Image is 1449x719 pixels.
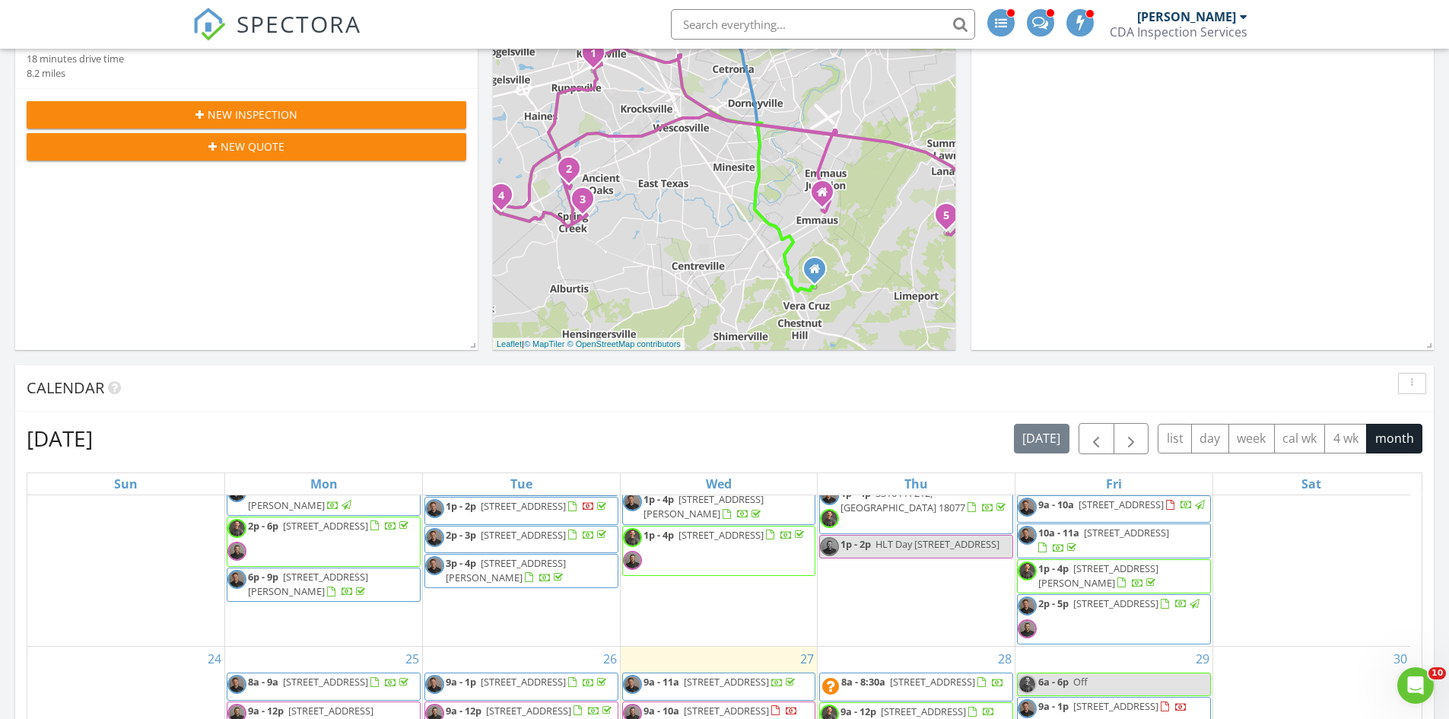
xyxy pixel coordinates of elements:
div: 8.2 miles [27,66,124,81]
span: 1p - 4p [643,528,674,542]
a: Go to August 30, 2025 [1390,647,1410,671]
span: 9a - 1p [446,675,476,689]
span: 1p - 4p [840,486,871,500]
img: resized_dustin_headshots_003.jpg [623,492,642,511]
img: resized_dustin_headshots_003.jpg [1018,526,1037,545]
a: 1p - 2p [STREET_ADDRESS] [424,497,618,524]
img: sean_headshot_2.jpg [820,537,839,556]
span: 8a - 8:30a [841,675,885,689]
a: 3p - 4p [STREET_ADDRESS][PERSON_NAME] [446,556,566,584]
img: resized_dustin_headshots_003.jpg [820,486,839,505]
a: © OpenStreetMap contributors [567,339,681,348]
a: Go to August 29, 2025 [1193,647,1212,671]
span: 9a - 1p [1038,699,1069,713]
span: 3316 PA-212, [GEOGRAPHIC_DATA] 18077 [840,486,965,514]
i: 4 [498,191,504,202]
div: | [493,338,685,351]
div: 173 Green Street , Emmaus PA 18049 [822,192,831,201]
img: resized_dustin_headshots_003.jpg [425,556,444,575]
img: resized_dustin_headshots_003.jpg [425,675,444,694]
button: New Inspection [27,101,466,129]
span: [STREET_ADDRESS] [890,675,975,689]
a: Friday [1103,473,1125,495]
a: 10a - 11a [STREET_ADDRESS] [1017,523,1211,558]
div: 18 minutes drive time [27,52,124,66]
i: 2 [566,164,572,175]
a: Leaflet [497,339,522,348]
i: 5 [943,211,949,221]
input: Search everything... [671,9,975,40]
a: Thursday [901,473,931,495]
a: © MapTiler [524,339,565,348]
a: 1p - 4p [STREET_ADDRESS] [643,528,807,542]
span: 6p - 9p [248,570,278,584]
div: 6401 Fir Rd, Allentown, PA 18104 [593,52,602,62]
a: Go to August 28, 2025 [995,647,1015,671]
a: 2p - 3p [STREET_ADDRESS] [424,526,618,553]
a: 8a - 9a [STREET_ADDRESS] [248,675,412,689]
span: 9a - 10a [643,704,679,717]
div: CDA Inspection Services [1110,24,1247,40]
span: HLT Day [STREET_ADDRESS] [875,537,999,551]
span: [STREET_ADDRESS][PERSON_NAME] [643,492,764,520]
span: [STREET_ADDRESS][PERSON_NAME] [1038,562,1158,590]
span: 3p - 4p [446,556,476,570]
button: cal wk [1274,424,1326,453]
img: 02082024_cda_headshots_065.jpg [1018,675,1037,694]
span: [STREET_ADDRESS] [1084,526,1169,539]
span: [STREET_ADDRESS] [1079,498,1164,511]
a: Saturday [1298,473,1324,495]
a: Monday [307,473,341,495]
td: Go to August 18, 2025 [225,384,423,647]
img: resized_dustin_headshots_003.jpg [227,570,246,589]
a: Go to August 24, 2025 [205,647,224,671]
span: [STREET_ADDRESS][PERSON_NAME] [446,556,566,584]
a: 1p - 4p [STREET_ADDRESS][PERSON_NAME] [643,492,764,520]
button: week [1228,424,1275,453]
img: 02082024_cda_headshots_065.jpg [820,509,839,528]
span: [STREET_ADDRESS] [1073,597,1158,610]
i: 3 [580,195,586,205]
div: 7501 Spring Creek Rd, Macungie, PA 18062 [583,199,592,208]
span: [STREET_ADDRESS] [283,675,368,689]
img: The Best Home Inspection Software - Spectora [192,8,226,41]
span: [STREET_ADDRESS] [1073,699,1158,713]
a: 9a - 10a [STREET_ADDRESS] [643,704,798,717]
td: Go to August 20, 2025 [620,384,818,647]
span: [STREET_ADDRESS][PERSON_NAME] [248,570,368,598]
a: 8a - 8:30a [STREET_ADDRESS] [841,675,1004,689]
div: 9051 Breinigsville Rd, Breinigsville, PA 18031 [501,195,510,204]
a: Go to August 27, 2025 [797,647,817,671]
a: 1p - 4p [STREET_ADDRESS][PERSON_NAME] [1038,562,1158,590]
a: 8a - 9a [STREET_ADDRESS] [227,673,421,700]
img: 02082024_cda_headshots_065.jpg [227,519,246,538]
span: 10 [1428,667,1446,679]
div: 173 Green Street , Emmaus PA 18049 [815,269,824,278]
img: sean_headshot_2.jpg [1018,619,1037,638]
a: 2p - 5p [STREET_ADDRESS] [1038,597,1202,610]
img: 02082024_cda_headshots_065.jpg [623,528,642,547]
a: 1p - 4p [STREET_ADDRESS][PERSON_NAME] [622,490,816,524]
img: resized_dustin_headshots_003.jpg [227,675,246,694]
img: 02082024_cda_headshots_065.jpg [1018,562,1037,581]
a: 6p - 9p [STREET_ADDRESS][PERSON_NAME] [227,568,421,602]
td: Go to August 22, 2025 [1015,384,1213,647]
a: 9a - 1p [STREET_ADDRESS] [1038,699,1187,713]
img: resized_dustin_headshots_003.jpg [1018,597,1037,616]
a: Wednesday [703,473,735,495]
button: month [1366,424,1422,453]
span: 1p - 4p [1038,562,1069,575]
i: 1 [590,49,596,59]
a: Go to August 25, 2025 [402,647,422,671]
span: 9a - 12p [446,704,481,717]
a: 8a - 8:30a [STREET_ADDRESS] [819,673,1013,702]
a: 9a - 1p [STREET_ADDRESS] [446,675,609,689]
img: resized_dustin_headshots_003.jpg [1018,498,1037,517]
span: [STREET_ADDRESS] [481,499,566,513]
img: resized_dustin_headshots_003.jpg [425,528,444,547]
button: Previous month [1079,423,1114,454]
span: [STREET_ADDRESS] [881,705,966,718]
a: 9a - 11a [STREET_ADDRESS][PERSON_NAME] [248,483,373,511]
a: Sunday [111,473,141,495]
a: 1p - 4p [STREET_ADDRESS] [622,526,816,576]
